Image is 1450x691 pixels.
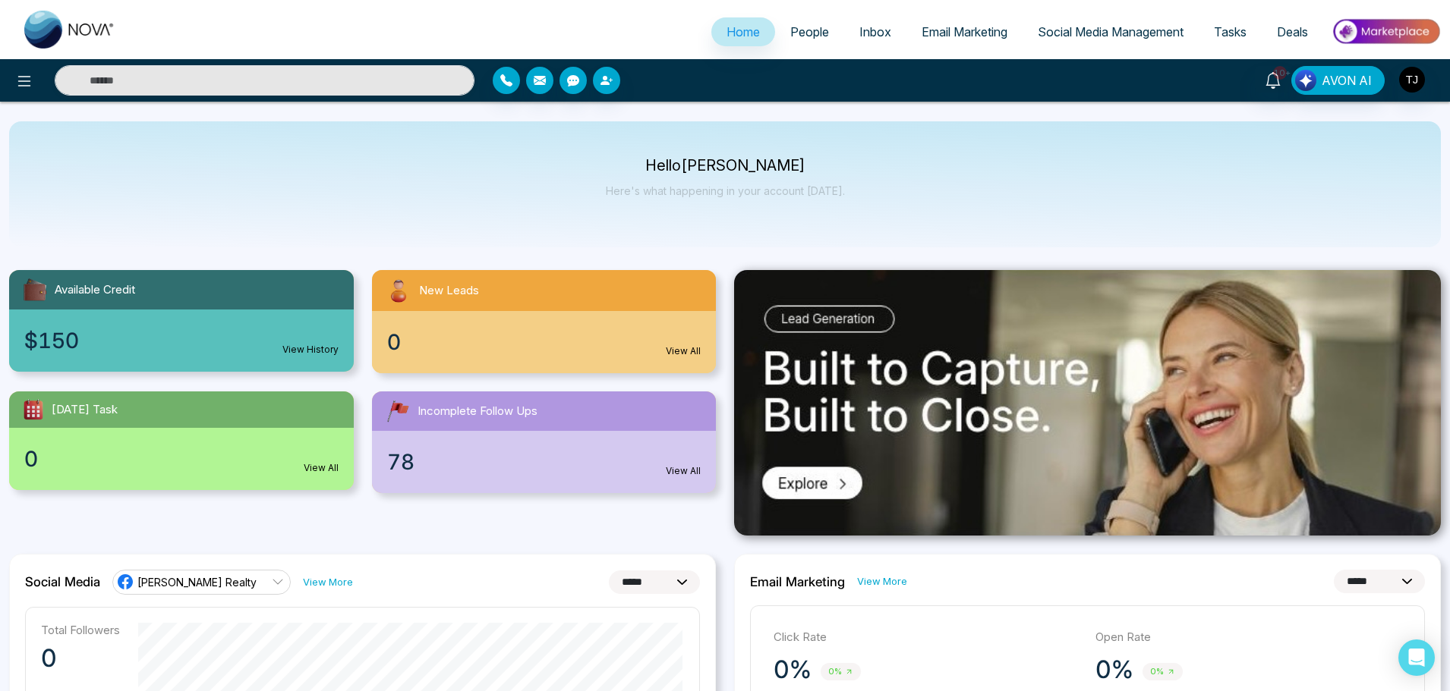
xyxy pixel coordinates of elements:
span: 78 [387,446,415,478]
div: Open Intercom Messenger [1398,639,1435,676]
h2: Email Marketing [750,574,845,589]
a: Email Marketing [906,17,1023,46]
a: View All [666,464,701,478]
p: Click Rate [774,629,1080,646]
img: availableCredit.svg [21,276,49,303]
p: Hello [PERSON_NAME] [606,159,845,172]
img: Market-place.gif [1331,14,1441,49]
h2: Social Media [25,574,100,589]
p: 0 [41,643,120,674]
span: $150 [24,325,79,356]
button: AVON AI [1291,66,1385,95]
img: Lead Flow [1295,70,1316,91]
span: Incomplete Follow Ups [418,403,537,420]
img: followUps.svg [384,397,411,425]
a: Home [711,17,775,46]
a: Tasks [1199,17,1262,46]
span: 0 [24,443,38,475]
img: User Avatar [1399,67,1425,93]
a: New Leads0View All [363,270,726,373]
p: 0% [1095,655,1133,685]
a: View More [857,574,907,589]
p: Total Followers [41,623,120,637]
span: People [790,24,829,39]
img: todayTask.svg [21,397,46,422]
span: 0 [387,326,401,358]
img: newLeads.svg [384,276,413,305]
p: 0% [774,655,812,685]
a: View More [303,575,353,589]
span: New Leads [419,282,479,300]
span: Available Credit [55,281,135,299]
span: Home [727,24,760,39]
p: Here's what happening in your account [DATE]. [606,184,845,197]
span: Deals [1277,24,1308,39]
span: AVON AI [1322,71,1372,90]
span: [DATE] Task [52,401,118,419]
a: Deals [1262,17,1323,46]
span: 0% [1143,663,1183,680]
a: People [775,17,844,46]
span: [PERSON_NAME] Realty [137,575,257,589]
a: View All [666,344,701,358]
a: View All [304,461,339,475]
span: 0% [821,663,861,680]
a: View History [282,343,339,356]
a: Incomplete Follow Ups78View All [363,391,726,493]
a: Social Media Management [1023,17,1199,46]
span: Social Media Management [1038,24,1184,39]
span: 10+ [1273,66,1287,80]
img: Nova CRM Logo [24,11,115,49]
img: . [734,270,1441,536]
a: 10+ [1255,66,1291,93]
p: Open Rate [1095,629,1402,646]
span: Inbox [859,24,891,39]
span: Email Marketing [922,24,1007,39]
span: Tasks [1214,24,1247,39]
a: Inbox [844,17,906,46]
